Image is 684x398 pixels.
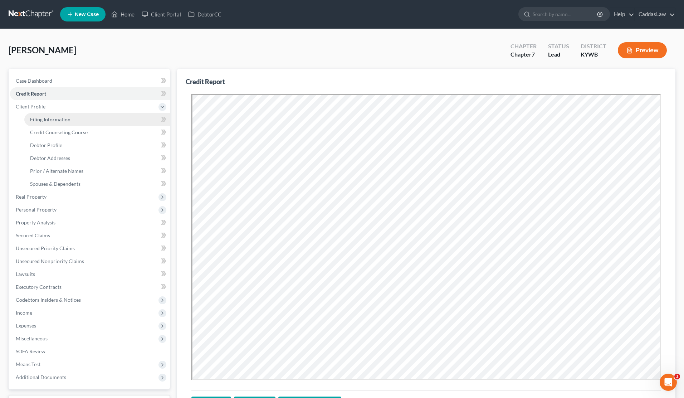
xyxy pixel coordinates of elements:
a: Spouses & Dependents [24,178,170,190]
a: Filing Information [24,113,170,126]
a: Credit Report [10,87,170,100]
span: Means Test [16,361,40,367]
span: Credit Counseling Course [30,129,88,135]
span: Case Dashboard [16,78,52,84]
div: Chapter [510,42,537,50]
span: Real Property [16,194,47,200]
span: Expenses [16,322,36,329]
div: Chapter [510,50,537,59]
span: Debtor Profile [30,142,62,148]
span: Client Profile [16,103,45,110]
div: Status [548,42,569,50]
div: District [581,42,606,50]
a: Secured Claims [10,229,170,242]
span: New Case [75,12,99,17]
div: KYWB [581,50,606,59]
a: Unsecured Nonpriority Claims [10,255,170,268]
iframe: Intercom live chat [660,374,677,391]
span: Unsecured Nonpriority Claims [16,258,84,264]
a: Credit Counseling Course [24,126,170,139]
a: Client Portal [138,8,185,21]
span: Credit Report [16,91,46,97]
span: Codebtors Insiders & Notices [16,297,81,303]
span: Secured Claims [16,232,50,238]
span: Filing Information [30,116,70,122]
span: Personal Property [16,207,57,213]
span: Additional Documents [16,374,66,380]
div: Credit Report [186,77,225,86]
a: Home [108,8,138,21]
a: CaddasLaw [635,8,675,21]
span: Income [16,310,32,316]
input: Search by name... [533,8,598,21]
a: SOFA Review [10,345,170,358]
span: Prior / Alternate Names [30,168,83,174]
span: Lawsuits [16,271,35,277]
a: Executory Contracts [10,281,170,293]
a: Unsecured Priority Claims [10,242,170,255]
span: Spouses & Dependents [30,181,80,187]
a: DebtorCC [185,8,225,21]
span: Debtor Addresses [30,155,70,161]
a: Case Dashboard [10,74,170,87]
a: Property Analysis [10,216,170,229]
div: Lead [548,50,569,59]
span: Property Analysis [16,219,55,225]
span: [PERSON_NAME] [9,45,76,55]
button: Preview [618,42,667,58]
a: Help [610,8,634,21]
a: Debtor Profile [24,139,170,152]
a: Prior / Alternate Names [24,165,170,178]
a: Lawsuits [10,268,170,281]
span: Unsecured Priority Claims [16,245,75,251]
span: SOFA Review [16,348,45,354]
a: Debtor Addresses [24,152,170,165]
span: Executory Contracts [16,284,62,290]
span: 7 [532,51,535,58]
span: 1 [674,374,680,379]
span: Miscellaneous [16,335,48,341]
